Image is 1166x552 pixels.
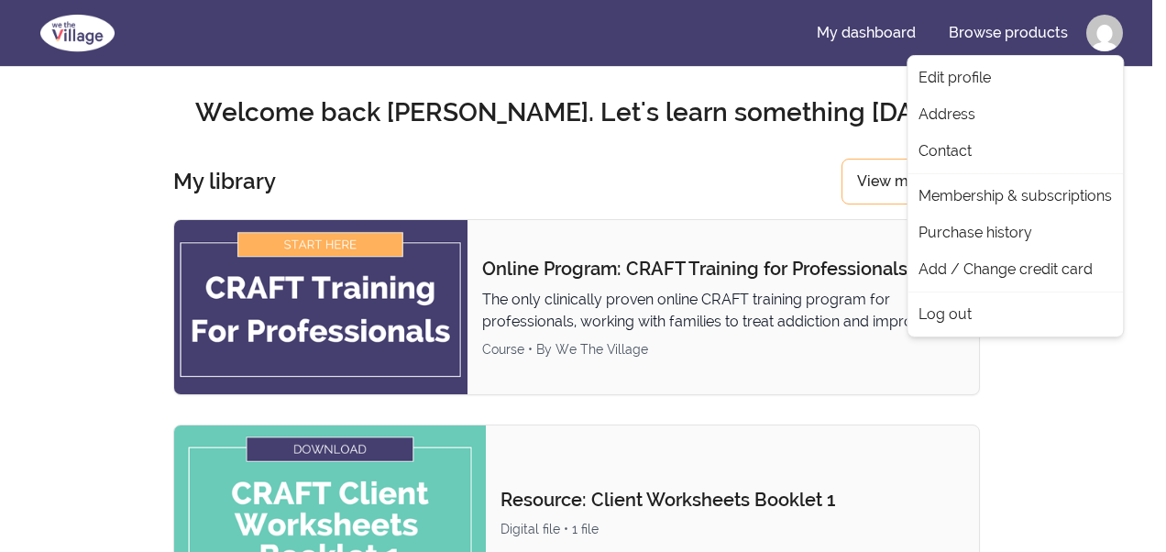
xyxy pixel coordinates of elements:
[911,60,1119,96] a: Edit profile
[911,215,1119,251] a: Purchase history
[911,178,1119,215] a: Membership & subscriptions
[911,251,1119,288] a: Add / Change credit card
[911,133,1119,170] a: Contact
[911,296,1119,333] a: Log out
[911,96,1119,133] a: Address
